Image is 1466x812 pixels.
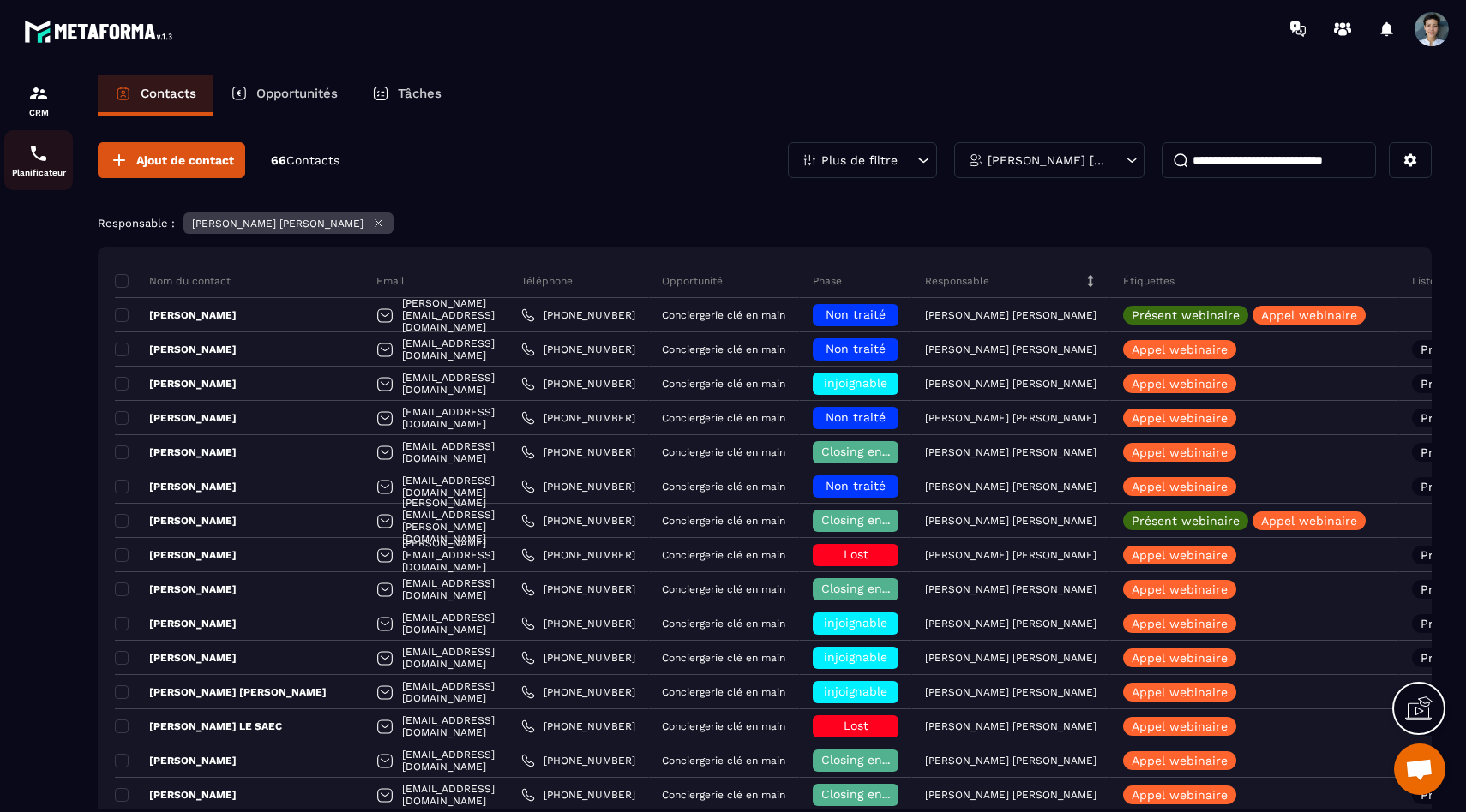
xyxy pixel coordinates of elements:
p: Appel webinaire [1132,789,1228,801]
span: Lost [844,719,868,732]
p: Appel webinaire [1132,618,1228,630]
p: Conciergerie clé en main [662,515,785,527]
p: Appel webinaire [1132,686,1228,698]
span: Non traité [826,307,886,321]
p: [PERSON_NAME] [PERSON_NAME] [925,755,1096,767]
span: injoignable [824,650,887,664]
span: Closing en cours [821,513,919,527]
p: [PERSON_NAME] [PERSON_NAME] [925,481,1096,493]
a: [PHONE_NUMBER] [521,651,635,665]
p: [PERSON_NAME] [115,377,237,391]
a: [PHONE_NUMBER] [521,788,635,802]
p: [PERSON_NAME] [115,651,237,665]
p: [PERSON_NAME] [115,343,237,356]
div: Ouvrir le chat [1394,743,1445,795]
p: Appel webinaire [1132,652,1228,664]
p: Conciergerie clé en main [662,583,785,595]
p: Conciergerie clé en main [662,755,785,767]
p: [PERSON_NAME] [PERSON_NAME] [925,412,1096,424]
p: Conciergerie clé en main [662,686,785,698]
p: Appel webinaire [1132,378,1228,390]
a: [PHONE_NUMBER] [521,754,635,767]
span: Contacts [286,153,339,167]
a: [PHONE_NUMBER] [521,719,635,733]
span: injoignable [824,684,887,698]
p: [PERSON_NAME] [115,617,237,630]
span: Ajout de contact [136,152,234,169]
p: Appel webinaire [1132,446,1228,458]
img: logo [24,15,178,47]
p: Appel webinaire [1132,549,1228,561]
p: Conciergerie clé en main [662,412,785,424]
p: [PERSON_NAME] [PERSON_NAME] [925,618,1096,630]
a: [PHONE_NUMBER] [521,548,635,562]
p: Conciergerie clé en main [662,343,785,355]
p: [PERSON_NAME] LE SAEC [115,719,282,733]
p: [PERSON_NAME] [115,514,237,528]
p: Conciergerie clé en main [662,309,785,321]
p: [PERSON_NAME] [115,308,237,322]
p: Conciergerie clé en main [662,720,785,732]
p: Appel webinaire [1132,412,1228,424]
span: Non traité [826,342,886,355]
p: [PERSON_NAME] [115,582,237,596]
p: Conciergerie clé en main [662,789,785,801]
span: Non traité [826,479,886,493]
img: scheduler [28,143,49,164]
p: Liste [1412,274,1436,288]
a: [PHONE_NUMBER] [521,617,635,630]
p: Plus de filtre [821,154,898,166]
p: Appel webinaire [1132,720,1228,732]
p: Appel webinaire [1261,515,1357,527]
a: [PHONE_NUMBER] [521,308,635,322]
p: Présent webinaire [1132,515,1240,527]
p: CRM [4,108,73,117]
p: Conciergerie clé en main [662,618,785,630]
p: Responsable : [98,217,175,230]
p: Nom du contact [115,274,231,288]
p: Responsable [925,274,989,288]
p: [PERSON_NAME] [PERSON_NAME] [925,378,1096,390]
p: Téléphone [521,274,573,288]
p: Appel webinaire [1132,343,1228,355]
a: Contacts [98,75,213,116]
p: [PERSON_NAME] [115,788,237,802]
p: Planificateur [4,168,73,177]
p: [PERSON_NAME] [115,445,237,459]
p: Opportunité [662,274,723,288]
p: 66 [271,152,339,169]
a: [PHONE_NUMBER] [521,445,635,459]
a: schedulerschedulerPlanificateur [4,130,73,190]
p: Opportunités [256,86,338,101]
span: Closing en cours [821,753,919,767]
p: Conciergerie clé en main [662,652,785,664]
p: [PERSON_NAME] [115,411,237,425]
p: [PERSON_NAME] [PERSON_NAME] [925,343,1096,355]
p: [PERSON_NAME] [115,480,237,493]
span: injoignable [824,376,887,390]
p: [PERSON_NAME] [PERSON_NAME] [925,309,1096,321]
a: [PHONE_NUMBER] [521,480,635,493]
a: Opportunités [213,75,355,116]
p: Présent webinaire [1132,309,1240,321]
a: Tâches [355,75,459,116]
p: [PERSON_NAME] [PERSON_NAME] [925,720,1096,732]
p: Conciergerie clé en main [662,481,785,493]
a: [PHONE_NUMBER] [521,582,635,596]
p: Email [376,274,405,288]
p: [PERSON_NAME] [PERSON_NAME] [925,446,1096,458]
a: [PHONE_NUMBER] [521,411,635,425]
span: injoignable [824,616,887,630]
p: [PERSON_NAME] [PERSON_NAME] [925,789,1096,801]
button: Ajout de contact [98,142,245,178]
p: Appel webinaire [1132,481,1228,493]
p: [PERSON_NAME] [PERSON_NAME] [115,685,327,699]
p: Conciergerie clé en main [662,378,785,390]
p: Tâches [398,86,442,101]
a: [PHONE_NUMBER] [521,685,635,699]
span: Closing en cours [821,787,919,801]
p: Phase [813,274,842,288]
p: [PERSON_NAME] [115,754,237,767]
p: Appel webinaire [1132,583,1228,595]
p: [PERSON_NAME] [PERSON_NAME] [925,583,1096,595]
